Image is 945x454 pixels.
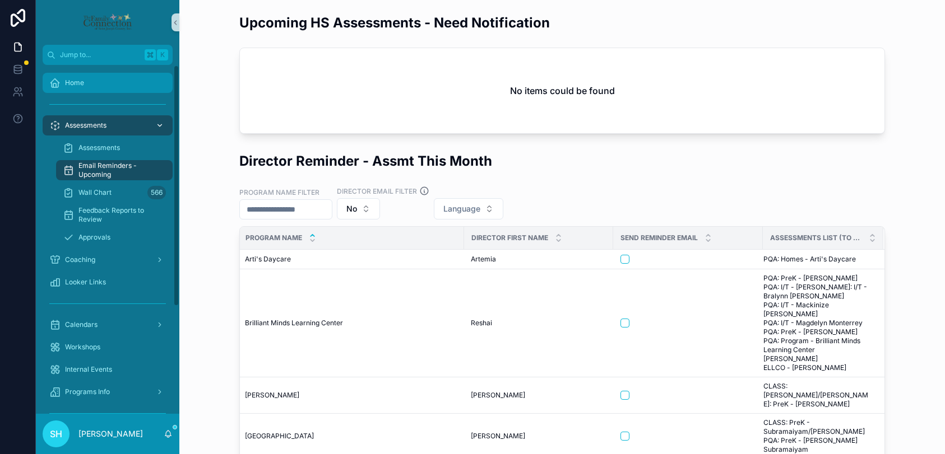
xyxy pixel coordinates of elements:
[763,418,870,454] a: CLASS: PreK - Subramaiyam/[PERSON_NAME] PQA: PreK - [PERSON_NAME] Subramaiyam
[65,278,106,287] span: Looker Links
[78,188,112,197] span: Wall Chart
[65,78,84,87] span: Home
[82,13,132,31] img: App logo
[50,427,62,441] span: SH
[770,233,862,242] span: Assessments List (To Do)
[56,160,173,180] a: Email Reminders - Upcoming
[471,432,606,441] a: [PERSON_NAME]
[56,138,173,158] a: Assessments
[65,320,98,329] span: Calendars
[43,45,173,65] button: Jump to...K
[337,198,380,219] button: Select Button
[620,233,698,242] span: Send Reminder Email
[239,152,492,170] h2: Director Reminder - Assmt This Month
[245,233,302,242] span: Program Name
[65,255,95,264] span: Coaching
[43,73,173,93] a: Home
[78,161,161,179] span: Email Reminders - Upcoming
[78,233,110,242] span: Approvals
[239,13,550,32] h2: Upcoming HS Assessments - Need Notification
[337,186,417,196] label: Director Email Filter
[471,391,525,400] span: [PERSON_NAME]
[65,365,112,374] span: Internal Events
[158,50,167,59] span: K
[471,432,525,441] span: [PERSON_NAME]
[43,382,173,402] a: Programs Info
[471,319,492,327] span: Reshai
[443,203,480,214] span: Language
[763,382,870,409] a: CLASS: [PERSON_NAME]/[PERSON_NAME]: PreK - [PERSON_NAME]
[147,186,166,199] div: 566
[471,319,606,327] a: Reshai
[60,50,140,59] span: Jump to...
[434,198,503,219] button: Select Button
[43,250,173,270] a: Coaching
[763,274,870,372] a: PQA: PreK - [PERSON_NAME] PQA: I/T - [PERSON_NAME]: I/T - Bralynn [PERSON_NAME] PQA: I/T - Mackin...
[43,115,173,135] a: Assessments
[78,428,143,439] p: [PERSON_NAME]
[43,337,173,357] a: Workshops
[471,255,606,264] a: Artemia
[239,187,319,197] label: Program Name Filter
[78,206,161,224] span: Feedback Reports to Review
[56,227,173,247] a: Approvals
[65,121,106,130] span: Assessments
[471,391,606,400] a: [PERSON_NAME]
[245,432,314,441] span: [GEOGRAPHIC_DATA]
[245,391,299,400] span: [PERSON_NAME]
[65,343,100,352] span: Workshops
[346,203,357,214] span: No
[43,315,173,335] a: Calendars
[471,233,548,242] span: Director First Name
[471,255,496,264] span: Artemia
[56,205,173,225] a: Feedback Reports to Review
[245,319,343,327] span: Brilliant Minds Learning Center
[245,255,457,264] a: Arti's Daycare
[78,143,120,152] span: Assessments
[56,182,173,203] a: Wall Chart566
[36,65,179,414] div: scrollable content
[763,255,870,264] a: PQA: Homes - Arti's Daycare
[763,255,856,264] span: PQA: Homes - Arti's Daycare
[245,432,457,441] a: [GEOGRAPHIC_DATA]
[43,359,173,380] a: Internal Events
[245,391,457,400] a: [PERSON_NAME]
[43,272,173,292] a: Looker Links
[245,319,457,327] a: Brilliant Minds Learning Center
[510,84,615,97] h2: No items could be found
[65,387,110,396] span: Programs Info
[245,255,291,264] span: Arti's Daycare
